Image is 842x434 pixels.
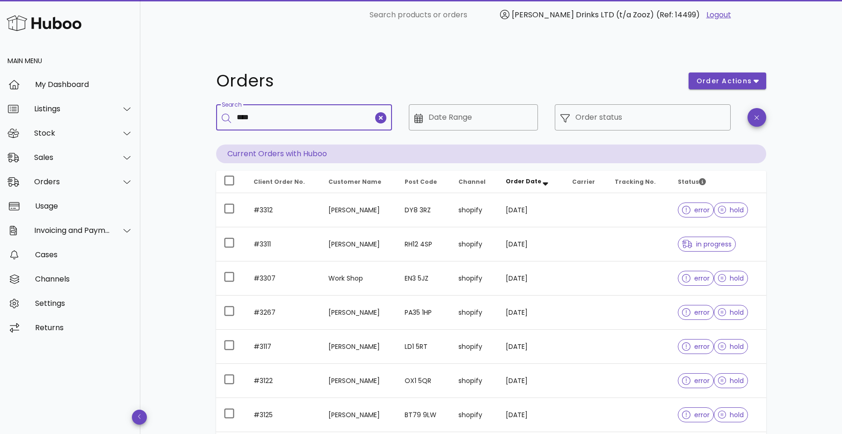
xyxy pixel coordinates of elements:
[246,398,321,432] td: #3125
[678,178,706,186] span: Status
[321,330,397,364] td: [PERSON_NAME]
[682,275,710,282] span: error
[246,296,321,330] td: #3267
[682,412,710,418] span: error
[718,412,744,418] span: hold
[718,207,744,213] span: hold
[397,364,451,398] td: OX1 5QR
[451,364,498,398] td: shopify
[498,261,565,296] td: [DATE]
[222,101,241,108] label: Search
[397,330,451,364] td: LD1 5RT
[451,227,498,261] td: shopify
[451,296,498,330] td: shopify
[321,261,397,296] td: Work Shop
[246,193,321,227] td: #3312
[565,171,607,193] th: Carrier
[512,9,654,20] span: [PERSON_NAME] Drinks LTD (t/a Zooz)
[451,171,498,193] th: Channel
[35,80,133,89] div: My Dashboard
[682,343,710,350] span: error
[35,299,133,308] div: Settings
[718,275,744,282] span: hold
[451,330,498,364] td: shopify
[321,364,397,398] td: [PERSON_NAME]
[615,178,656,186] span: Tracking No.
[7,13,81,33] img: Huboo Logo
[451,398,498,432] td: shopify
[397,193,451,227] td: DY8 3RZ
[321,398,397,432] td: [PERSON_NAME]
[397,227,451,261] td: RH12 4SP
[34,104,110,113] div: Listings
[458,178,486,186] span: Channel
[506,177,541,185] span: Order Date
[35,275,133,283] div: Channels
[397,261,451,296] td: EN3 5JZ
[216,145,766,163] p: Current Orders with Huboo
[451,261,498,296] td: shopify
[35,202,133,210] div: Usage
[34,177,110,186] div: Orders
[696,76,752,86] span: order actions
[607,171,670,193] th: Tracking No.
[718,309,744,316] span: hold
[498,330,565,364] td: [DATE]
[572,178,595,186] span: Carrier
[498,364,565,398] td: [DATE]
[35,323,133,332] div: Returns
[246,364,321,398] td: #3122
[718,377,744,384] span: hold
[718,343,744,350] span: hold
[246,227,321,261] td: #3311
[34,129,110,137] div: Stock
[321,193,397,227] td: [PERSON_NAME]
[35,250,133,259] div: Cases
[682,377,710,384] span: error
[34,226,110,235] div: Invoicing and Payments
[397,398,451,432] td: BT79 9LW
[254,178,305,186] span: Client Order No.
[498,171,565,193] th: Order Date: Sorted descending. Activate to remove sorting.
[34,153,110,162] div: Sales
[670,171,766,193] th: Status
[321,227,397,261] td: [PERSON_NAME]
[498,227,565,261] td: [DATE]
[451,193,498,227] td: shopify
[246,330,321,364] td: #3117
[321,171,397,193] th: Customer Name
[246,261,321,296] td: #3307
[498,193,565,227] td: [DATE]
[498,398,565,432] td: [DATE]
[682,241,732,247] span: in progress
[405,178,437,186] span: Post Code
[397,171,451,193] th: Post Code
[682,207,710,213] span: error
[689,72,766,89] button: order actions
[328,178,381,186] span: Customer Name
[216,72,677,89] h1: Orders
[321,296,397,330] td: [PERSON_NAME]
[246,171,321,193] th: Client Order No.
[375,112,386,123] button: clear icon
[682,309,710,316] span: error
[656,9,700,20] span: (Ref: 14499)
[498,296,565,330] td: [DATE]
[397,296,451,330] td: PA35 1HP
[706,9,731,21] a: Logout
